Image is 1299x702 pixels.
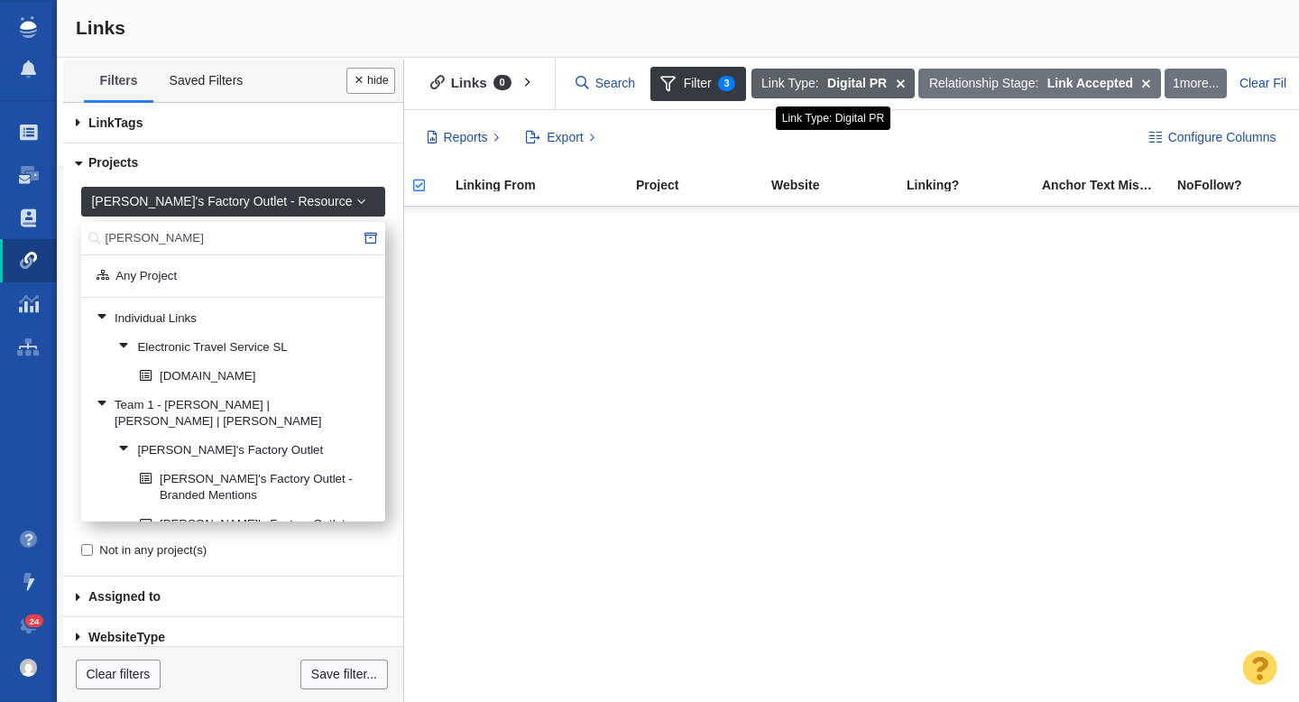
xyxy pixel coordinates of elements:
div: Project [636,179,769,191]
a: Linking From [456,179,634,194]
span: Link [88,115,115,130]
a: Assigned to [63,577,403,617]
a: Electronic Travel Service SL [114,334,375,361]
span: Configure Columns [1168,128,1276,147]
span: Website [88,630,136,644]
span: [PERSON_NAME]'s Factory Outlet - Resource [91,192,352,211]
span: Reports [444,128,488,147]
span: 24 [25,614,44,628]
a: [PERSON_NAME]'s Factory Outlet - Content [135,512,374,555]
span: Filter [650,67,746,101]
div: Link Type: Digital PR [776,106,890,129]
img: buzzstream_logo_iconsimple.png [20,16,36,38]
span: 3 [718,76,736,91]
strong: Digital PR [827,74,887,93]
a: Website [771,179,905,194]
strong: Link Accepted [1047,74,1133,93]
div: Anchor text found on the page does not match the anchor text entered into BuzzStream [1042,179,1175,191]
a: Team 1 - [PERSON_NAME] | [PERSON_NAME] | [PERSON_NAME] [90,392,374,435]
span: Any Project [115,268,177,285]
a: Individual Links [90,305,374,332]
a: Save filter... [300,660,387,690]
a: Clear filters [76,660,161,690]
button: 1more... [1165,69,1227,99]
input: Not in any project(s) [81,544,93,556]
span: 1 more... [1173,76,1219,90]
button: Export [516,123,605,153]
button: Reports [417,123,510,153]
a: [PERSON_NAME]'s Factory Outlet - Branded Mentions [135,466,374,509]
span: Not in any project(s) [99,542,207,559]
input: Search [568,68,644,99]
a: Projects [63,143,403,184]
a: Tags [63,103,403,143]
button: Configure Columns [1138,123,1286,153]
div: Linking? [907,179,1040,191]
span: Links [76,17,125,38]
a: [DOMAIN_NAME] [135,363,374,390]
img: 8a21b1a12a7554901d364e890baed237 [20,659,38,677]
a: Linking? [907,179,1040,194]
div: Website [771,179,905,191]
a: Filters [84,62,153,100]
span: Relationship Stage: [929,74,1038,93]
a: [PERSON_NAME]'s Factory Outlet [114,437,375,464]
button: Done [346,68,395,94]
a: Any Project [85,263,364,290]
a: Type [63,617,403,658]
a: Saved Filters [153,62,259,100]
input: Search... [81,222,385,255]
span: Export [547,128,583,147]
a: Anchor Text Mismatch? [1042,179,1175,194]
div: Linking From [456,179,634,191]
span: Link Type: [761,74,819,93]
